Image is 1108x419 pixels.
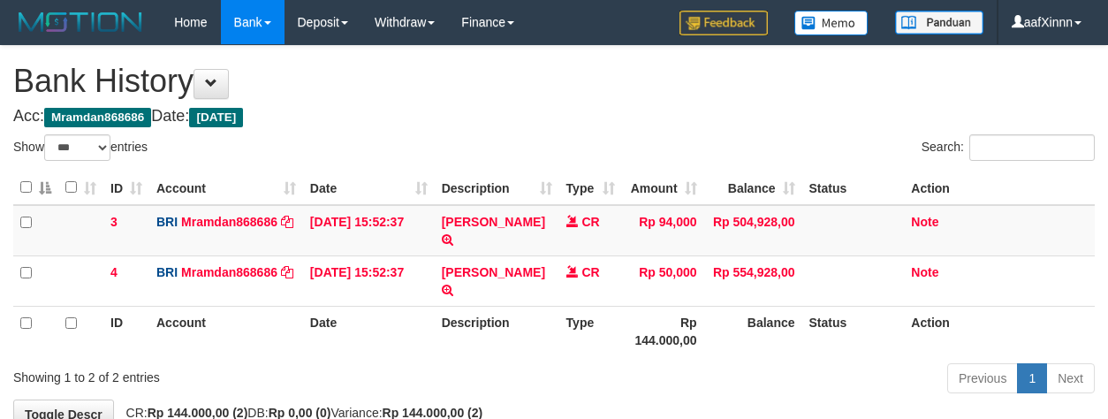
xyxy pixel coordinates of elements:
th: Status [802,306,905,356]
th: : activate to sort column descending [13,171,58,205]
label: Search: [922,134,1095,161]
th: ID [103,306,149,356]
td: Rp 554,928,00 [704,255,802,306]
a: Copy Mramdan868686 to clipboard [281,215,293,229]
th: ID: activate to sort column ascending [103,171,149,205]
th: Date: activate to sort column ascending [303,171,435,205]
span: CR [582,215,600,229]
td: [DATE] 15:52:37 [303,205,435,256]
th: Action [904,306,1095,356]
td: Rp 504,928,00 [704,205,802,256]
span: Mramdan868686 [44,108,151,127]
th: Description [435,306,559,356]
a: Next [1046,363,1095,393]
a: Mramdan868686 [181,215,277,229]
th: Action [904,171,1095,205]
img: panduan.png [895,11,983,34]
th: Balance [704,306,802,356]
td: Rp 50,000 [622,255,704,306]
th: Status [802,171,905,205]
th: Description: activate to sort column ascending [435,171,559,205]
img: Button%20Memo.svg [794,11,869,35]
a: 1 [1017,363,1047,393]
th: : activate to sort column ascending [58,171,103,205]
th: Date [303,306,435,356]
a: Mramdan868686 [181,265,277,279]
input: Search: [969,134,1095,161]
span: 3 [110,215,118,229]
td: Rp 94,000 [622,205,704,256]
span: BRI [156,265,178,279]
label: Show entries [13,134,148,161]
h4: Acc: Date: [13,108,1095,126]
a: Note [911,265,938,279]
th: Account [149,306,303,356]
img: Feedback.jpg [679,11,768,35]
h1: Bank History [13,64,1095,99]
a: Note [911,215,938,229]
th: Account: activate to sort column ascending [149,171,303,205]
span: CR [582,265,600,279]
th: Type [559,306,622,356]
select: Showentries [44,134,110,161]
span: BRI [156,215,178,229]
a: [PERSON_NAME] [442,265,545,279]
a: Previous [947,363,1018,393]
img: MOTION_logo.png [13,9,148,35]
th: Amount: activate to sort column ascending [622,171,704,205]
th: Rp 144.000,00 [622,306,704,356]
span: 4 [110,265,118,279]
th: Balance: activate to sort column ascending [704,171,802,205]
span: [DATE] [189,108,243,127]
div: Showing 1 to 2 of 2 entries [13,362,449,386]
td: [DATE] 15:52:37 [303,255,435,306]
a: [PERSON_NAME] [442,215,545,229]
a: Copy Mramdan868686 to clipboard [281,265,293,279]
th: Type: activate to sort column ascending [559,171,622,205]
